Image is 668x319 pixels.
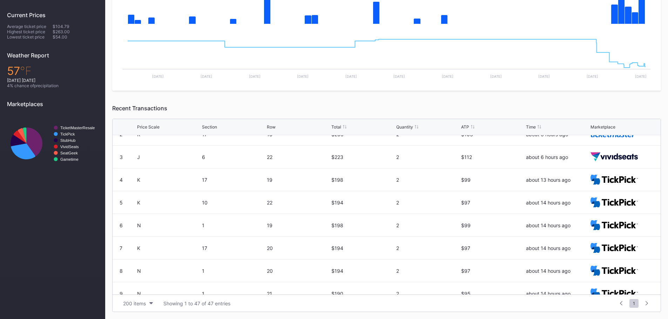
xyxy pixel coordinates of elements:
[119,31,654,84] svg: Chart title
[7,29,53,34] div: Highest ticket price
[526,154,589,160] div: about 6 hours ago
[7,83,98,88] div: 4 % chance of precipitation
[53,34,98,40] div: $54.00
[267,177,330,183] div: 19
[526,177,589,183] div: about 13 hours ago
[331,200,394,206] div: $194
[202,268,265,274] div: 1
[538,74,550,78] text: [DATE]
[60,145,79,149] text: VividSeats
[591,289,638,299] img: TickPick_logo.svg
[490,74,502,78] text: [DATE]
[267,268,330,274] div: 20
[7,78,98,83] div: [DATE] [DATE]
[60,126,95,130] text: TicketMasterResale
[461,177,524,183] div: $99
[526,245,589,251] div: about 14 hours ago
[60,151,78,155] text: SeatGeek
[7,113,98,174] svg: Chart title
[331,124,341,130] div: Total
[202,154,265,160] div: 6
[591,220,638,230] img: TickPick_logo.svg
[591,124,615,130] div: Marketplace
[112,105,661,112] div: Recent Transactions
[267,154,330,160] div: 22
[60,157,79,161] text: Gametime
[7,100,98,108] div: Marketplaces
[461,222,524,228] div: $99
[591,152,638,161] img: vividSeats.svg
[202,124,217,130] div: Section
[7,34,53,40] div: Lowest ticket price
[587,74,598,78] text: [DATE]
[267,124,276,130] div: Row
[163,300,230,306] div: Showing 1 to 47 of 47 entries
[120,245,122,251] div: 7
[591,175,638,185] img: TickPick_logo.svg
[461,154,524,160] div: $112
[331,154,394,160] div: $223
[201,74,212,78] text: [DATE]
[396,200,459,206] div: 2
[120,154,123,160] div: 3
[152,74,164,78] text: [DATE]
[461,268,524,274] div: $97
[331,222,394,228] div: $198
[591,266,638,276] img: TickPick_logo.svg
[461,291,524,297] div: $95
[7,12,98,19] div: Current Prices
[267,200,330,206] div: 22
[442,74,453,78] text: [DATE]
[249,74,261,78] text: [DATE]
[526,200,589,206] div: about 14 hours ago
[137,291,200,297] div: N
[267,245,330,251] div: 20
[591,243,638,253] img: TickPick_logo.svg
[331,177,394,183] div: $198
[331,291,394,297] div: $190
[120,299,156,308] button: 200 items
[202,200,265,206] div: 10
[267,222,330,228] div: 19
[202,177,265,183] div: 17
[20,64,32,78] span: ℉
[396,154,459,160] div: 2
[137,124,160,130] div: Price Scale
[53,29,98,34] div: $263.00
[393,74,405,78] text: [DATE]
[137,245,200,251] div: K
[7,24,53,29] div: Average ticket price
[123,300,146,306] div: 200 items
[461,245,524,251] div: $97
[396,222,459,228] div: 2
[396,291,459,297] div: 2
[526,222,589,228] div: about 14 hours ago
[267,291,330,297] div: 21
[137,268,200,274] div: N
[396,124,413,130] div: Quantity
[7,52,98,59] div: Weather Report
[297,74,309,78] text: [DATE]
[137,154,200,160] div: J
[396,245,459,251] div: 2
[137,177,200,183] div: K
[120,268,123,274] div: 8
[396,268,459,274] div: 2
[120,177,123,183] div: 4
[331,245,394,251] div: $194
[202,291,265,297] div: 1
[591,197,638,208] img: TickPick_logo.svg
[396,177,459,183] div: 2
[202,222,265,228] div: 1
[120,291,123,297] div: 9
[629,299,639,308] span: 1
[137,222,200,228] div: N
[120,200,123,206] div: 5
[526,268,589,274] div: about 14 hours ago
[331,268,394,274] div: $194
[60,138,76,143] text: StubHub
[345,74,357,78] text: [DATE]
[526,124,536,130] div: Time
[635,74,647,78] text: [DATE]
[461,200,524,206] div: $97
